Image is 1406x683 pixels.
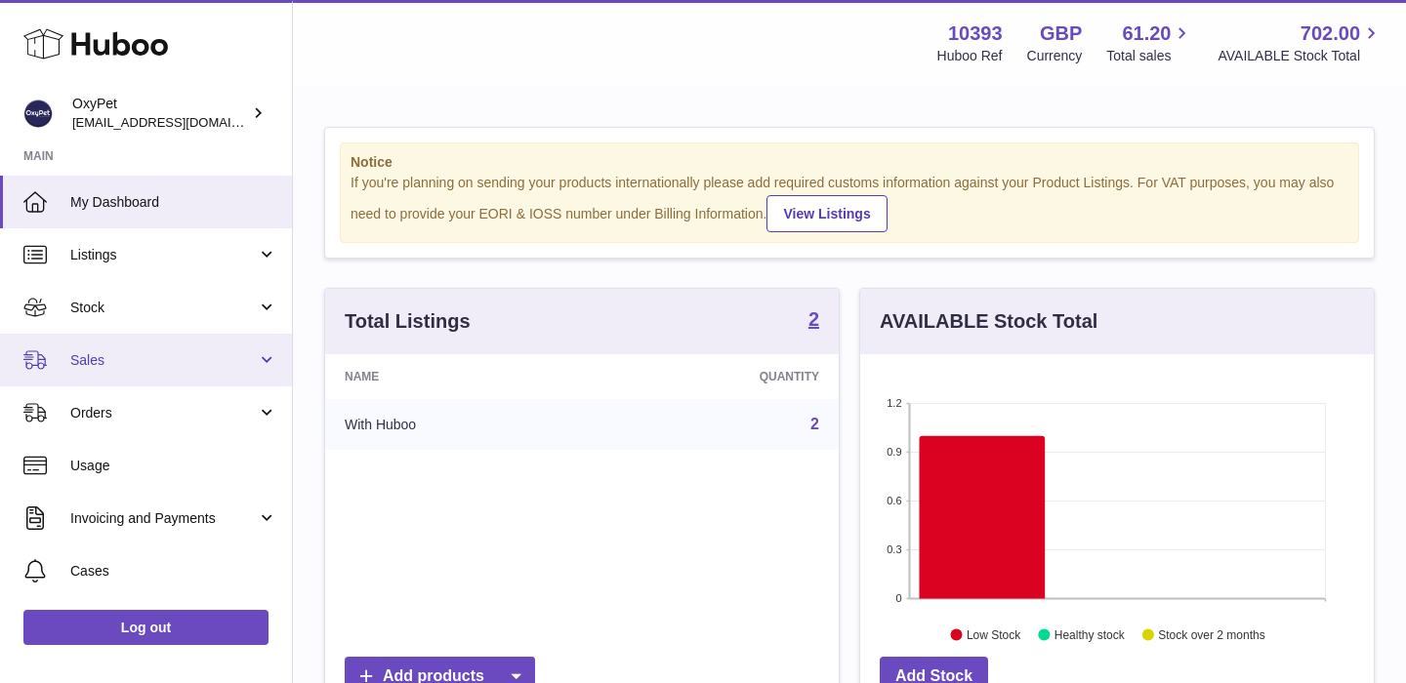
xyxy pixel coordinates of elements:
h3: AVAILABLE Stock Total [880,308,1097,335]
span: [EMAIL_ADDRESS][DOMAIN_NAME] [72,114,287,130]
span: Usage [70,457,277,475]
text: 0.3 [887,543,901,555]
div: Huboo Ref [937,47,1003,65]
span: 61.20 [1122,20,1171,47]
a: 2 [808,309,819,333]
text: 1.2 [887,397,901,409]
th: Name [325,354,596,399]
strong: Notice [351,153,1348,172]
strong: 10393 [948,20,1003,47]
text: 0 [895,592,901,604]
strong: 2 [808,309,819,329]
text: Low Stock [967,627,1021,641]
th: Quantity [596,354,839,399]
a: View Listings [766,195,887,232]
a: Log out [23,610,269,645]
h3: Total Listings [345,308,471,335]
a: 702.00 AVAILABLE Stock Total [1218,20,1383,65]
span: Total sales [1106,47,1193,65]
span: Cases [70,562,277,581]
a: 61.20 Total sales [1106,20,1193,65]
text: Stock over 2 months [1158,627,1264,641]
span: AVAILABLE Stock Total [1218,47,1383,65]
span: My Dashboard [70,193,277,212]
div: If you're planning on sending your products internationally please add required customs informati... [351,174,1348,232]
span: Sales [70,351,257,370]
div: OxyPet [72,95,248,132]
span: Orders [70,404,257,422]
img: info@oxypet.co.uk [23,99,53,128]
span: 702.00 [1301,20,1360,47]
strong: GBP [1040,20,1082,47]
text: 0.6 [887,495,901,506]
td: With Huboo [325,399,596,450]
span: Listings [70,246,257,264]
text: 0.9 [887,446,901,458]
span: Stock [70,299,257,317]
text: Healthy stock [1054,627,1126,641]
a: 2 [810,416,819,432]
span: Invoicing and Payments [70,509,257,528]
div: Currency [1027,47,1083,65]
